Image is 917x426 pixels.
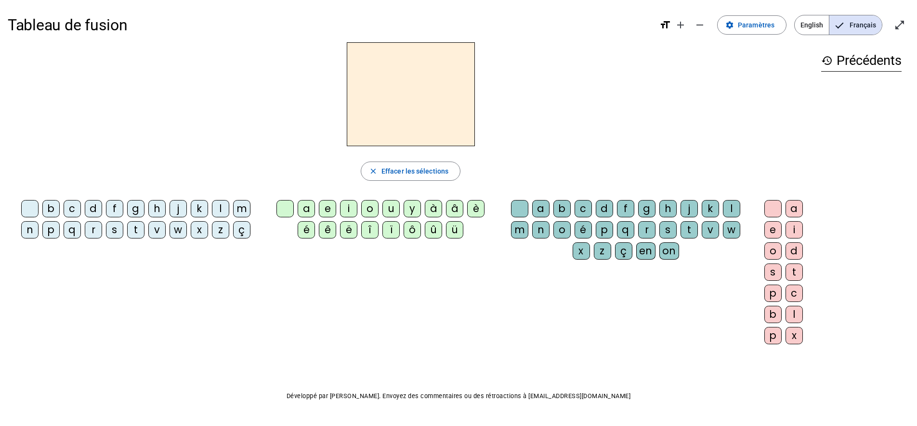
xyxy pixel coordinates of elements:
[319,200,336,217] div: e
[127,221,144,238] div: t
[340,221,357,238] div: ë
[738,19,774,31] span: Paramètres
[127,200,144,217] div: g
[829,15,882,35] span: Français
[659,19,671,31] mat-icon: format_size
[594,242,611,260] div: z
[8,10,652,40] h1: Tableau de fusion
[894,19,905,31] mat-icon: open_in_full
[191,200,208,217] div: k
[170,200,187,217] div: j
[723,221,740,238] div: w
[233,221,250,238] div: ç
[148,221,166,238] div: v
[64,221,81,238] div: q
[85,221,102,238] div: r
[64,200,81,217] div: c
[786,306,803,323] div: l
[404,221,421,238] div: ô
[467,200,485,217] div: è
[717,15,786,35] button: Paramètres
[575,221,592,238] div: é
[596,200,613,217] div: d
[671,15,690,35] button: Augmenter la taille de la police
[786,200,803,217] div: a
[764,306,782,323] div: b
[702,221,719,238] div: v
[532,221,550,238] div: n
[575,200,592,217] div: c
[106,200,123,217] div: f
[85,200,102,217] div: d
[106,221,123,238] div: s
[764,221,782,238] div: e
[890,15,909,35] button: Entrer en plein écran
[764,263,782,281] div: s
[446,200,463,217] div: â
[298,221,315,238] div: é
[212,200,229,217] div: l
[596,221,613,238] div: p
[764,285,782,302] div: p
[212,221,229,238] div: z
[361,200,379,217] div: o
[382,221,400,238] div: ï
[702,200,719,217] div: k
[381,165,448,177] span: Effacer les sélections
[638,200,655,217] div: g
[617,200,634,217] div: f
[8,390,909,402] p: Développé par [PERSON_NAME]. Envoyez des commentaires ou des rétroactions à [EMAIL_ADDRESS][DOMAI...
[681,200,698,217] div: j
[617,221,634,238] div: q
[636,242,655,260] div: en
[681,221,698,238] div: t
[319,221,336,238] div: ê
[170,221,187,238] div: w
[786,327,803,344] div: x
[404,200,421,217] div: y
[553,221,571,238] div: o
[764,327,782,344] div: p
[659,221,677,238] div: s
[821,55,833,66] mat-icon: history
[795,15,829,35] span: English
[425,200,442,217] div: à
[361,221,379,238] div: î
[511,221,528,238] div: m
[42,200,60,217] div: b
[638,221,655,238] div: r
[690,15,709,35] button: Diminuer la taille de la police
[786,263,803,281] div: t
[446,221,463,238] div: ü
[382,200,400,217] div: u
[361,162,460,181] button: Effacer les sélections
[148,200,166,217] div: h
[573,242,590,260] div: x
[42,221,60,238] div: p
[369,167,378,175] mat-icon: close
[532,200,550,217] div: a
[821,50,902,72] h3: Précédents
[298,200,315,217] div: a
[340,200,357,217] div: i
[725,21,734,29] mat-icon: settings
[233,200,250,217] div: m
[786,242,803,260] div: d
[764,242,782,260] div: o
[786,221,803,238] div: i
[21,221,39,238] div: n
[794,15,882,35] mat-button-toggle-group: Language selection
[615,242,632,260] div: ç
[786,285,803,302] div: c
[659,200,677,217] div: h
[675,19,686,31] mat-icon: add
[425,221,442,238] div: û
[659,242,679,260] div: on
[553,200,571,217] div: b
[694,19,706,31] mat-icon: remove
[191,221,208,238] div: x
[723,200,740,217] div: l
